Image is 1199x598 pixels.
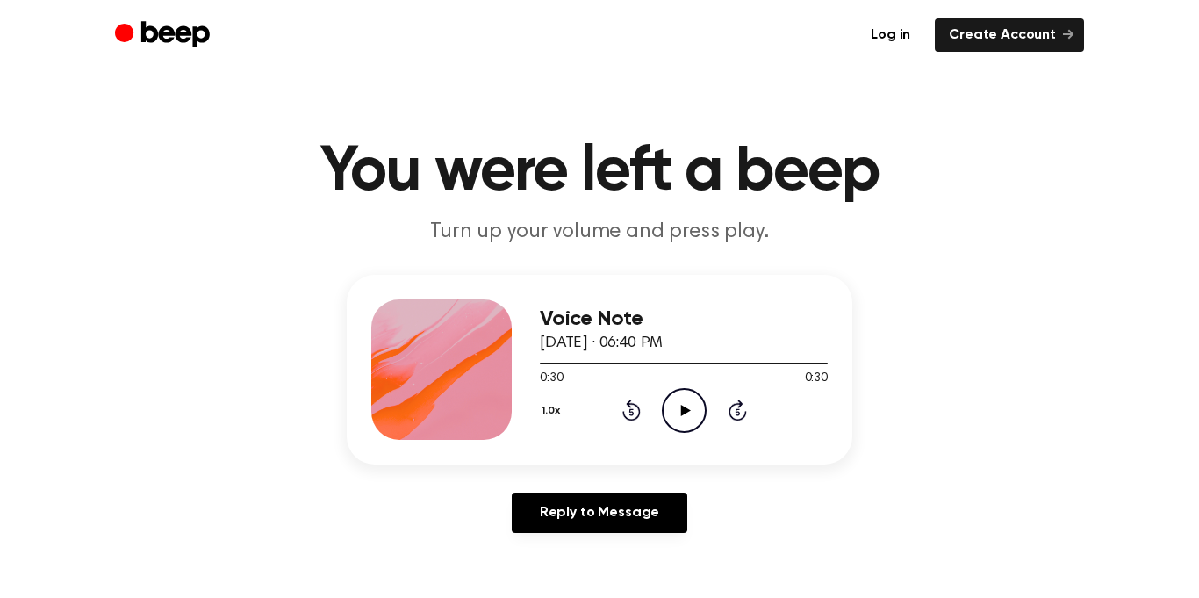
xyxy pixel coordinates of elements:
span: 0:30 [540,370,563,388]
h1: You were left a beep [150,140,1049,204]
h3: Voice Note [540,307,828,331]
p: Turn up your volume and press play. [262,218,937,247]
span: [DATE] · 06:40 PM [540,335,663,351]
span: 0:30 [805,370,828,388]
a: Create Account [935,18,1084,52]
a: Reply to Message [512,493,687,533]
a: Log in [857,18,924,52]
button: 1.0x [540,396,567,426]
a: Beep [115,18,214,53]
